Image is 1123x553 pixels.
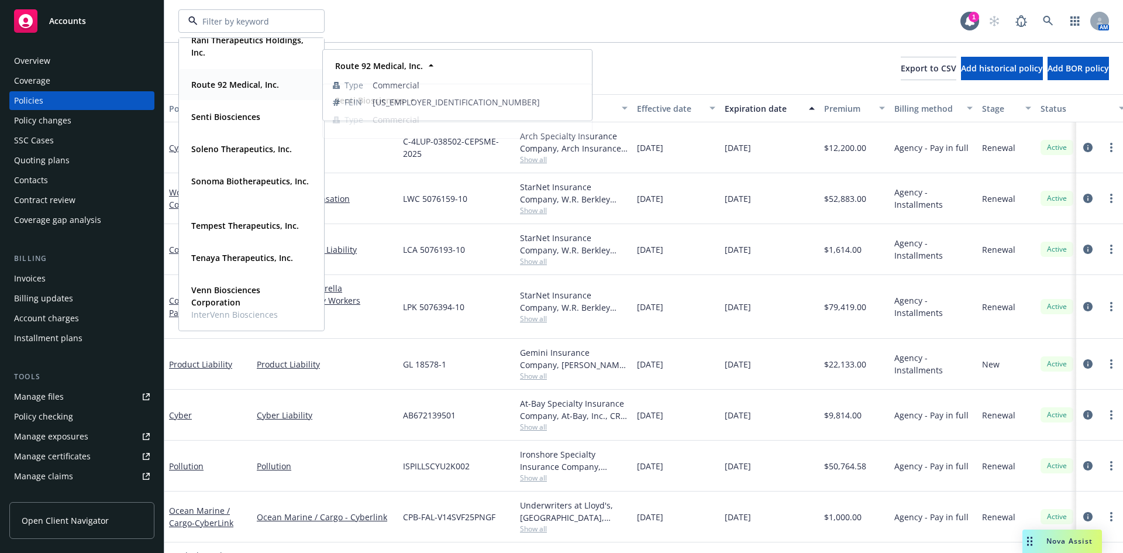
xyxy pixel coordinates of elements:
a: circleInformation [1081,140,1095,154]
div: Policy changes [14,111,71,130]
div: Manage exposures [14,427,88,446]
span: GL 18578-1 [403,358,446,370]
span: Agency - Pay in full [894,460,969,472]
a: more [1104,408,1118,422]
span: $1,614.00 [824,243,862,256]
span: ISPILLSCYU2K002 [403,460,470,472]
span: Agency - Installments [894,237,973,262]
div: Coverage gap analysis [14,211,101,229]
span: Active [1045,410,1069,420]
span: Agency - Installments [894,186,973,211]
a: Billing updates [9,289,154,308]
span: [DATE] [637,243,663,256]
span: Export to CSV [901,63,956,74]
a: Overview [9,51,154,70]
span: [DATE] [725,193,751,205]
a: Policy changes [9,111,154,130]
a: Ocean Marine / Cargo - Cyberlink [257,511,394,523]
div: Premium [824,102,872,115]
span: - CyberLink [192,517,233,528]
a: more [1104,357,1118,371]
div: Installment plans [14,329,82,348]
button: Billing method [890,94,977,122]
div: Contacts [14,171,48,190]
a: Accounts [9,5,154,37]
span: LPK 5076394-10 [403,301,464,313]
a: Contract review [9,191,154,209]
strong: Senti Biosciences [191,111,260,122]
span: Active [1045,244,1069,255]
a: Account charges [9,309,154,328]
a: Coverage gap analysis [9,211,154,229]
a: 3 more [257,319,394,331]
span: Renewal [982,409,1015,421]
strong: Sonoma Biotherapeutics, Inc. [191,176,309,187]
button: Policy details [164,94,252,122]
button: Add BOR policy [1048,57,1109,80]
a: more [1104,140,1118,154]
span: AB672139501 [403,409,456,421]
div: Contract review [14,191,75,209]
span: Type [345,79,363,91]
a: circleInformation [1081,510,1095,524]
a: Policy checking [9,407,154,426]
span: Show all [520,524,628,534]
a: Commercial Umbrella [257,282,394,294]
span: Renewal [982,460,1015,472]
a: more [1104,191,1118,205]
span: [DATE] [637,460,663,472]
a: more [1104,300,1118,314]
span: Accounts [49,16,86,26]
button: Add historical policy [961,57,1043,80]
span: New [982,358,1000,370]
div: Account charges [14,309,79,328]
a: circleInformation [1081,300,1095,314]
button: Premium [819,94,890,122]
span: Commercial [373,79,582,91]
span: [DATE] [725,511,751,523]
span: Show all [520,422,628,432]
a: more [1104,510,1118,524]
span: [DATE] [637,511,663,523]
div: Expiration date [725,102,802,115]
span: Add BOR policy [1048,63,1109,74]
div: Manage files [14,387,64,406]
span: Agency - Pay in full [894,511,969,523]
span: Active [1045,359,1069,369]
span: Agency - Installments [894,294,973,319]
div: Quoting plans [14,151,70,170]
span: $50,764.58 [824,460,866,472]
span: Renewal [982,301,1015,313]
span: [DATE] [725,409,751,421]
span: [DATE] [637,358,663,370]
span: Nova Assist [1046,536,1093,546]
div: 1 [969,12,979,22]
div: StarNet Insurance Company, W.R. Berkley Corporation [520,289,628,314]
span: Renewal [982,142,1015,154]
a: Foreign Voluntary Workers Compensation [257,294,394,319]
span: Show all [520,205,628,215]
a: Report a Bug [1010,9,1033,33]
a: circleInformation [1081,459,1095,473]
span: [DATE] [637,409,663,421]
button: Effective date [632,94,720,122]
a: Cyber Liability [257,409,394,421]
a: Manage claims [9,467,154,486]
a: more [1104,459,1118,473]
strong: Senti Biosciences [335,95,404,106]
span: [DATE] [725,142,751,154]
strong: Route 92 Medical, Inc. [335,60,423,71]
strong: Tempest Therapeutics, Inc. [191,220,299,231]
span: Active [1045,301,1069,312]
div: Effective date [637,102,702,115]
span: Open Client Navigator [22,514,109,527]
button: Export to CSV [901,57,956,80]
a: Ocean Marine / Cargo [169,505,233,528]
div: Manage certificates [14,447,91,466]
div: Drag to move [1022,530,1037,553]
a: Manage BORs [9,487,154,506]
a: Cyber [169,410,192,421]
span: $79,419.00 [824,301,866,313]
span: LCA 5076193-10 [403,243,465,256]
a: Invoices [9,269,154,288]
